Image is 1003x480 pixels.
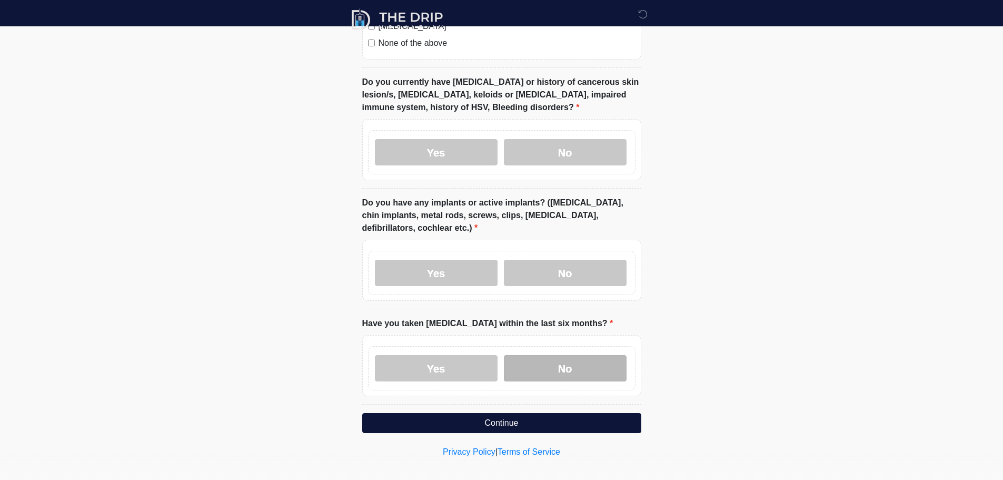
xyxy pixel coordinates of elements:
[504,355,627,381] label: No
[498,447,560,456] a: Terms of Service
[379,37,635,50] label: None of the above
[352,8,444,32] img: The Drip Mobile IV Logo
[362,197,641,234] label: Do you have any implants or active implants? ([MEDICAL_DATA], chin implants, metal rods, screws, ...
[375,260,498,286] label: Yes
[362,317,613,330] label: Have you taken [MEDICAL_DATA] within the last six months?
[375,355,498,381] label: Yes
[504,260,627,286] label: No
[362,413,641,433] button: Continue
[443,447,495,456] a: Privacy Policy
[362,76,641,114] label: Do you currently have [MEDICAL_DATA] or history of cancerous skin lesion/s, [MEDICAL_DATA], keloi...
[368,40,375,46] input: None of the above
[495,447,498,456] a: |
[375,139,498,165] label: Yes
[504,139,627,165] label: No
